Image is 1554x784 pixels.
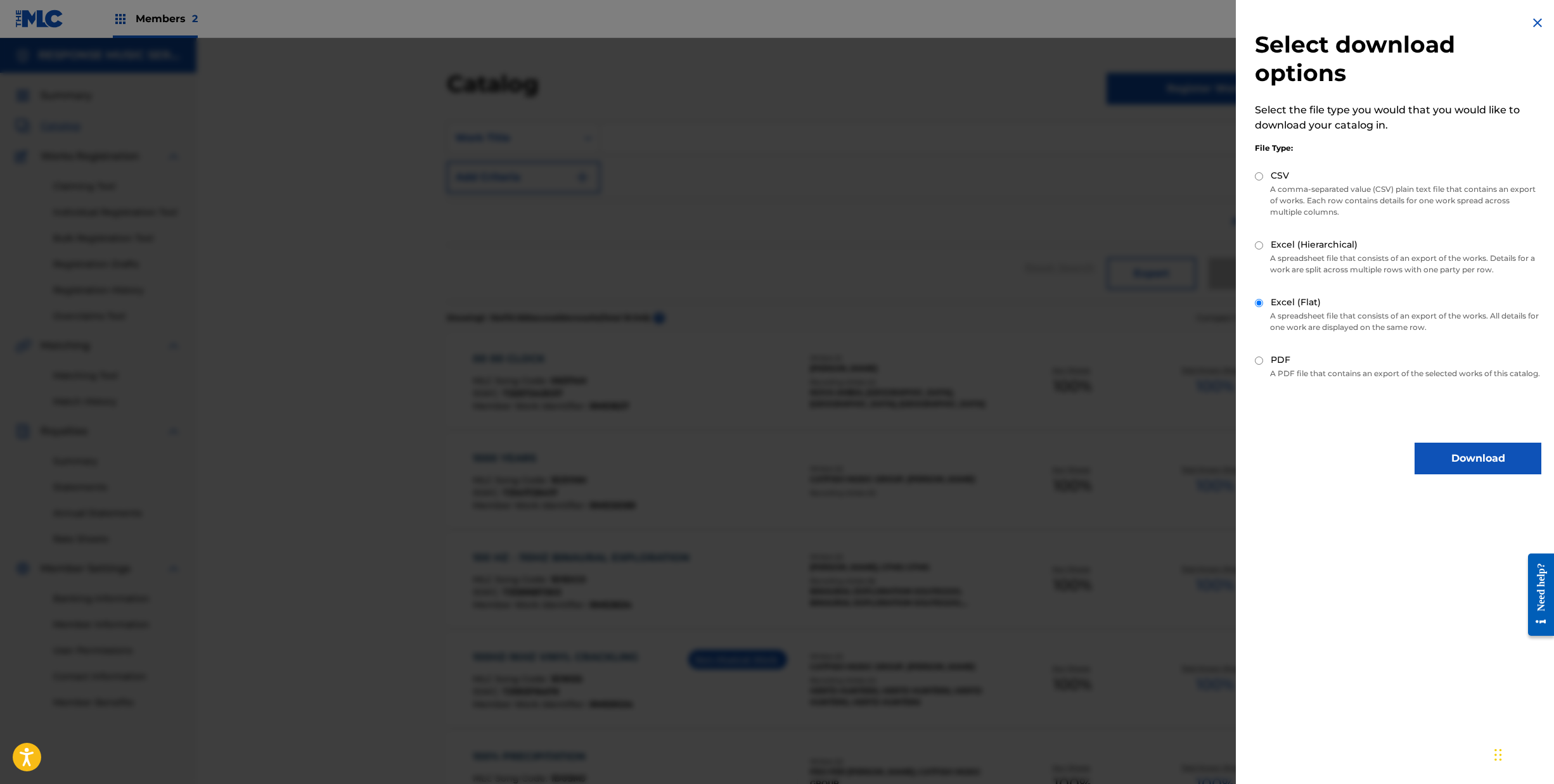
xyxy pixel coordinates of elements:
[1519,543,1554,648] iframe: Resource Center
[1271,169,1289,182] label: CSV
[113,11,128,27] img: Top Rightsholders
[1255,184,1541,218] p: A comma-separated value (CSV) plain text file that contains an export of works. Each row contains...
[1255,368,1541,379] p: A PDF file that contains an export of the selected works of this catalog.
[15,9,64,28] img: MLC Logo
[136,11,198,26] span: Members
[1255,253,1541,275] p: A spreadsheet file that consists of an export of the works. Details for a work are split across m...
[1255,142,1541,154] div: File Type:
[1255,103,1541,133] p: Select the file type you would that you would like to download your catalog in.
[1271,296,1321,309] label: Excel (Flat)
[1271,353,1290,367] label: PDF
[1271,238,1358,251] label: Excel (Hierarchical)
[1491,723,1554,784] div: Chatt-widget
[1255,30,1541,87] h2: Select download options
[1491,723,1554,784] iframe: Chat Widget
[1255,310,1541,333] p: A spreadsheet file that consists of an export of the works. All details for one work are displaye...
[1415,443,1541,474] button: Download
[192,13,198,25] span: 2
[1494,736,1502,774] div: Dra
